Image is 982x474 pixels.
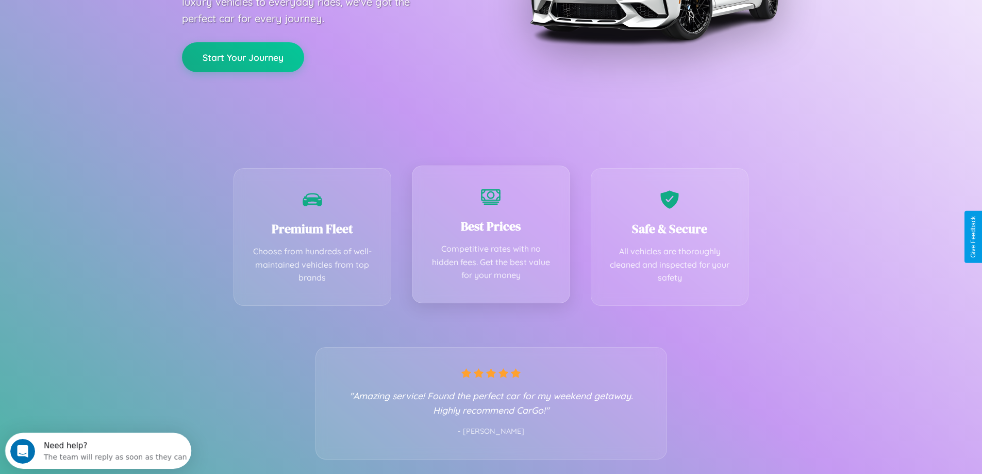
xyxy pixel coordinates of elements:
[39,9,182,17] div: Need help?
[970,216,977,258] div: Give Feedback
[428,242,554,282] p: Competitive rates with no hidden fees. Get the best value for your money
[607,245,733,285] p: All vehicles are thoroughly cleaned and inspected for your safety
[607,220,733,237] h3: Safe & Secure
[39,17,182,28] div: The team will reply as soon as they can
[5,433,191,469] iframe: Intercom live chat discovery launcher
[337,425,646,438] p: - [PERSON_NAME]
[4,4,192,32] div: Open Intercom Messenger
[10,439,35,464] iframe: Intercom live chat
[249,245,376,285] p: Choose from hundreds of well-maintained vehicles from top brands
[249,220,376,237] h3: Premium Fleet
[182,42,304,72] button: Start Your Journey
[428,218,554,235] h3: Best Prices
[337,388,646,417] p: "Amazing service! Found the perfect car for my weekend getaway. Highly recommend CarGo!"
